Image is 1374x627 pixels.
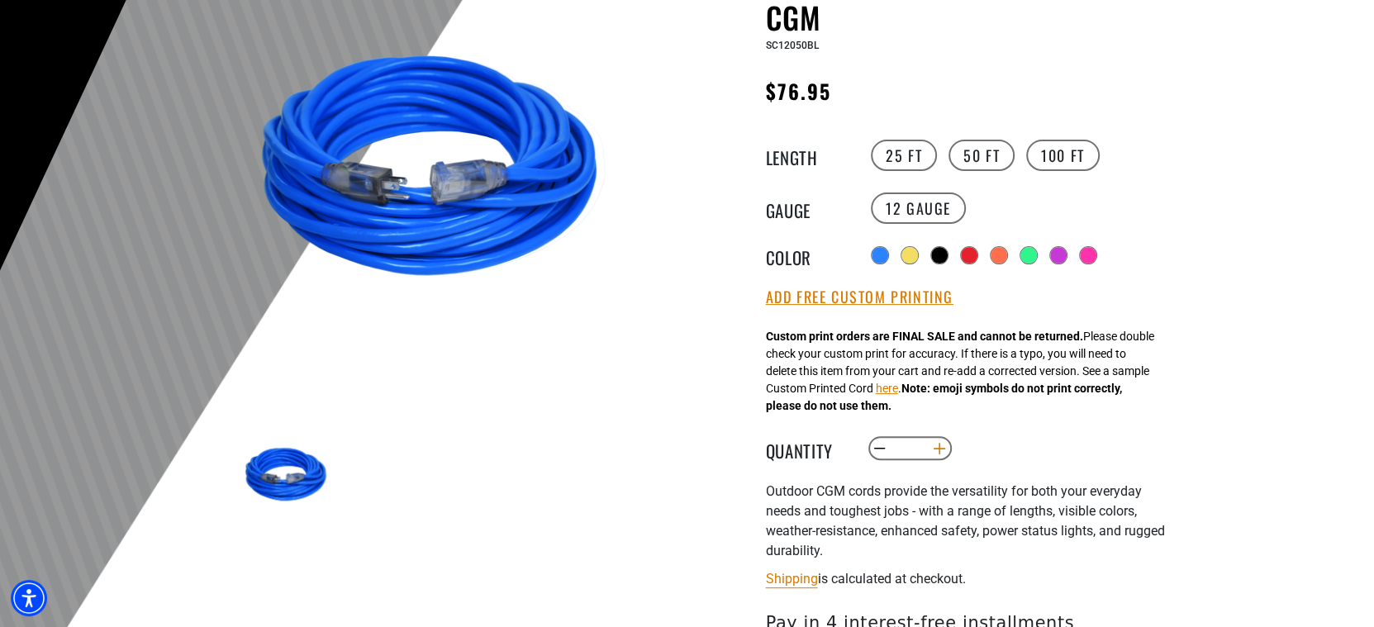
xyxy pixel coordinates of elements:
label: Quantity [766,438,849,459]
span: $76.95 [766,76,831,106]
strong: Note: emoji symbols do not print correctly, please do not use them. [766,382,1122,412]
span: Outdoor CGM cords provide the versatility for both your everyday needs and toughest jobs - with a... [766,483,1165,558]
label: 100 FT [1026,140,1100,171]
label: 12 Gauge [871,192,966,224]
label: 50 FT [948,140,1015,171]
div: is calculated at checkout. [766,568,1171,590]
button: Add Free Custom Printing [766,288,953,306]
legend: Gauge [766,197,849,219]
legend: Color [766,245,849,266]
button: here [876,380,898,397]
img: Blue [240,428,336,524]
div: Please double check your custom print for accuracy. If there is a typo, you will need to delete t... [766,328,1154,415]
span: SC12050BL [766,40,819,51]
strong: Custom print orders are FINAL SALE and cannot be returned. [766,330,1083,343]
label: 25 FT [871,140,937,171]
a: Shipping [766,571,818,587]
div: Accessibility Menu [11,580,47,616]
legend: Length [766,145,849,166]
